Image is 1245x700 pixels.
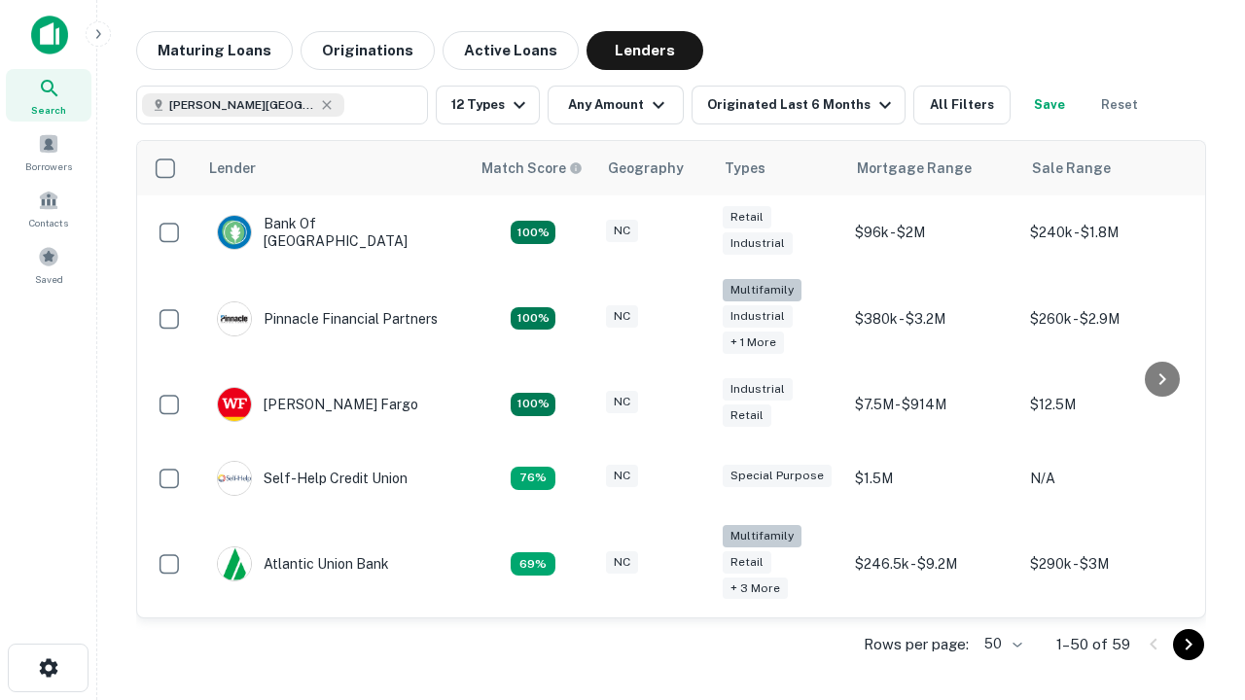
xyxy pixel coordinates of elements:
a: Borrowers [6,125,91,178]
div: NC [606,391,638,413]
div: Multifamily [723,279,801,301]
div: Industrial [723,305,793,328]
div: Matching Properties: 26, hasApolloMatch: undefined [511,307,555,331]
button: Go to next page [1173,629,1204,660]
button: Active Loans [443,31,579,70]
img: picture [218,216,251,249]
img: picture [218,547,251,580]
td: $12.5M [1020,367,1195,441]
div: Special Purpose [723,465,832,487]
th: Sale Range [1020,141,1195,195]
div: Originated Last 6 Months [707,93,897,117]
td: N/A [1020,441,1195,515]
a: Saved [6,238,91,291]
img: capitalize-icon.png [31,16,68,54]
th: Lender [197,141,470,195]
div: + 3 more [723,577,788,600]
button: Originated Last 6 Months [692,86,906,124]
td: $290k - $3M [1020,515,1195,613]
div: Matching Properties: 11, hasApolloMatch: undefined [511,467,555,490]
td: $7.5M - $914M [845,367,1020,441]
button: 12 Types [436,86,540,124]
div: Atlantic Union Bank [217,546,389,581]
span: Borrowers [25,158,72,174]
a: Search [6,69,91,122]
div: Bank Of [GEOGRAPHIC_DATA] [217,215,450,250]
div: Retail [723,404,771,427]
div: Lender [209,157,256,180]
div: Pinnacle Financial Partners [217,301,438,336]
div: Retail [723,551,771,574]
div: Matching Properties: 15, hasApolloMatch: undefined [511,221,555,244]
img: picture [218,302,251,335]
div: Matching Properties: 10, hasApolloMatch: undefined [511,552,555,576]
button: Any Amount [548,86,684,124]
a: Contacts [6,182,91,234]
div: Capitalize uses an advanced AI algorithm to match your search with the best lender. The match sco... [481,157,583,179]
td: $380k - $3.2M [845,269,1020,367]
th: Mortgage Range [845,141,1020,195]
div: Multifamily [723,525,801,547]
span: Saved [35,271,63,287]
span: [PERSON_NAME][GEOGRAPHIC_DATA], [GEOGRAPHIC_DATA] [169,96,315,114]
p: 1–50 of 59 [1056,633,1130,656]
div: Sale Range [1032,157,1111,180]
button: Lenders [587,31,703,70]
img: picture [218,388,251,421]
span: Contacts [29,215,68,230]
h6: Match Score [481,157,579,179]
th: Capitalize uses an advanced AI algorithm to match your search with the best lender. The match sco... [470,141,596,195]
td: $240k - $1.8M [1020,195,1195,269]
div: [PERSON_NAME] Fargo [217,387,418,422]
img: picture [218,462,251,495]
div: 50 [977,630,1025,658]
div: Geography [608,157,684,180]
button: Reset [1088,86,1151,124]
div: Retail [723,206,771,228]
th: Types [713,141,845,195]
div: Industrial [723,232,793,255]
div: NC [606,465,638,487]
div: NC [606,305,638,328]
div: Types [725,157,765,180]
div: + 1 more [723,332,784,354]
span: Search [31,102,66,118]
iframe: Chat Widget [1148,482,1245,576]
td: $96k - $2M [845,195,1020,269]
p: Rows per page: [864,633,969,656]
td: $246.5k - $9.2M [845,515,1020,613]
th: Geography [596,141,713,195]
div: NC [606,551,638,574]
td: $260k - $2.9M [1020,269,1195,367]
div: Self-help Credit Union [217,461,408,496]
button: Originations [301,31,435,70]
button: Save your search to get updates of matches that match your search criteria. [1018,86,1081,124]
button: Maturing Loans [136,31,293,70]
div: Mortgage Range [857,157,972,180]
div: NC [606,220,638,242]
div: Industrial [723,378,793,401]
button: All Filters [913,86,1011,124]
div: Matching Properties: 15, hasApolloMatch: undefined [511,393,555,416]
td: $1.5M [845,441,1020,515]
